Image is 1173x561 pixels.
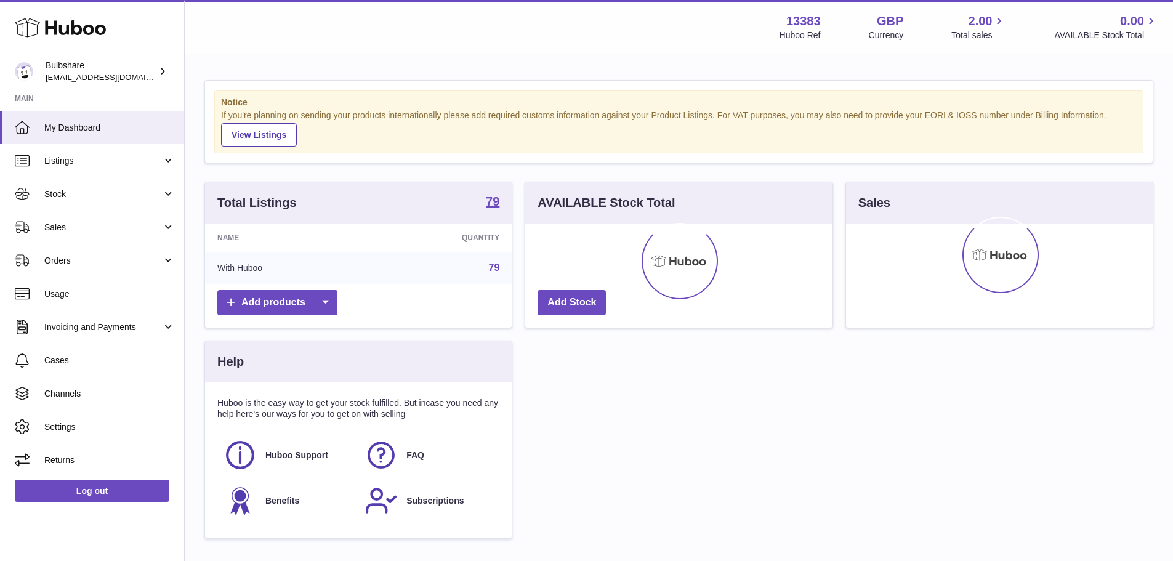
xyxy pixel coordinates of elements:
a: 79 [486,195,499,210]
span: Returns [44,454,175,466]
span: Cases [44,355,175,366]
div: Huboo Ref [780,30,821,41]
span: FAQ [406,450,424,461]
span: Subscriptions [406,495,464,507]
th: Quantity [367,224,512,252]
span: My Dashboard [44,122,175,134]
th: Name [205,224,367,252]
a: 2.00 Total sales [951,13,1006,41]
span: Orders [44,255,162,267]
a: Benefits [224,484,352,517]
strong: 13383 [786,13,821,30]
a: Huboo Support [224,438,352,472]
h3: Sales [858,195,890,211]
span: AVAILABLE Stock Total [1054,30,1158,41]
span: Usage [44,288,175,300]
a: FAQ [365,438,493,472]
span: 0.00 [1120,13,1144,30]
span: Settings [44,421,175,433]
strong: GBP [877,13,903,30]
a: View Listings [221,123,297,147]
h3: AVAILABLE Stock Total [538,195,675,211]
span: Total sales [951,30,1006,41]
span: Sales [44,222,162,233]
span: Invoicing and Payments [44,321,162,333]
h3: Total Listings [217,195,297,211]
a: 79 [489,262,500,273]
td: With Huboo [205,252,367,284]
span: Channels [44,388,175,400]
span: [EMAIL_ADDRESS][DOMAIN_NAME] [46,72,181,82]
span: Stock [44,188,162,200]
span: Huboo Support [265,450,328,461]
a: Subscriptions [365,484,493,517]
p: Huboo is the easy way to get your stock fulfilled. But incase you need any help here's our ways f... [217,397,499,421]
a: Add products [217,290,337,315]
img: internalAdmin-13383@internal.huboo.com [15,62,33,81]
strong: 79 [486,195,499,208]
a: 0.00 AVAILABLE Stock Total [1054,13,1158,41]
strong: Notice [221,97,1137,108]
div: Bulbshare [46,60,156,83]
div: If you're planning on sending your products internationally please add required customs informati... [221,110,1137,147]
a: Log out [15,480,169,502]
span: 2.00 [969,13,993,30]
div: Currency [869,30,904,41]
a: Add Stock [538,290,606,315]
h3: Help [217,353,244,370]
span: Benefits [265,495,299,507]
span: Listings [44,155,162,167]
